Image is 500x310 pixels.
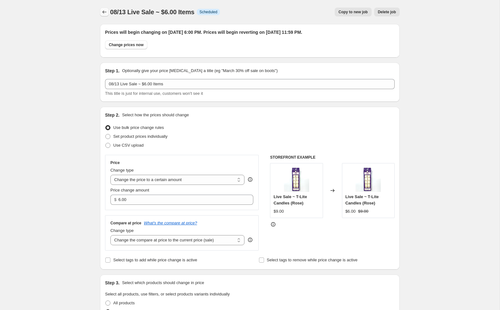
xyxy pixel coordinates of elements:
[335,8,372,16] button: Copy to new job
[356,167,381,192] img: IMG_7577_80x.heic
[122,280,204,286] p: Select which products should change in price
[110,228,134,233] span: Change type
[105,79,395,89] input: 30% off holiday sale
[113,301,135,305] span: All products
[105,280,120,286] h2: Step 3.
[110,160,120,165] h3: Price
[105,91,203,96] span: This title is just for internal use, customers won't see it
[144,221,197,225] button: What's the compare at price?
[105,112,120,118] h2: Step 2.
[114,197,116,202] span: $
[374,8,400,16] button: Delete job
[345,208,356,215] div: $6.00
[113,143,144,148] span: Use CSV upload
[113,258,197,262] span: Select tags to add while price change is active
[113,125,164,130] span: Use bulk price change rules
[109,42,144,47] span: Change prices now
[110,221,141,226] h3: Compare at price
[247,237,253,243] div: help
[105,68,120,74] h2: Step 1.
[110,188,149,192] span: Price change amount
[105,40,147,49] button: Change prices now
[100,8,109,16] button: Price change jobs
[378,9,396,15] span: Delete job
[199,9,217,15] span: Scheduled
[122,68,278,74] p: Optionally give your price [MEDICAL_DATA] a title (eg "March 30% off sale on boots")
[274,208,284,215] div: $9.00
[345,194,379,205] span: Live Sale ~ T-Lite Candles (Rose)
[274,194,307,205] span: Live Sale ~ T-Lite Candles (Rose)
[270,155,395,160] h6: STOREFRONT EXAMPLE
[247,176,253,183] div: help
[105,29,395,35] h2: Prices will begin changing on [DATE] 6:00 PM. Prices will begin reverting on [DATE] 11:59 PM.
[338,9,368,15] span: Copy to new job
[267,258,358,262] span: Select tags to remove while price change is active
[110,9,194,15] span: 08/13 Live Sale ~ $6.00 Items
[105,292,230,296] span: Select all products, use filters, or select products variants individually
[110,168,134,173] span: Change type
[358,208,368,215] strike: $9.00
[122,112,189,118] p: Select how the prices should change
[113,134,168,139] span: Set product prices individually
[284,167,309,192] img: IMG_7577_80x.heic
[118,195,244,205] input: 80.00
